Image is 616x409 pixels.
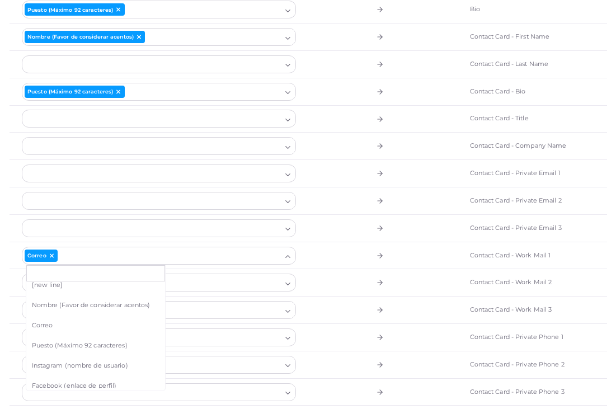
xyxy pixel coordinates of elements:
td: Contact Card - Title [458,105,582,133]
td: Contact Card - Company Name [458,133,582,160]
td: Contact Card - Work Mail 1 [458,242,582,269]
td: Contact Card - Private Email 2 [458,187,582,214]
td: Contact Card - Private Email 3 [458,214,582,242]
span: Nombre (Favor de considerar acentos) [27,34,134,39]
td: Contact Card - Work Mail 3 [458,297,582,324]
td: Contact Card - Bio [458,78,582,105]
span: Facebook (enlace de perfil) [32,382,159,391]
span: Instagram (nombre de usuario) [32,361,159,370]
td: Contact Card - Last Name [458,50,582,78]
span: Correo [27,253,46,258]
span: Puesto (Máximo 92 caracteres) [32,341,159,350]
span: [new line] [32,281,159,290]
span: Correo [32,321,159,330]
td: Contact Card - Private Phone 3 [458,378,582,406]
td: Contact Card - Work Mail 2 [458,269,582,297]
span: Nombre (Favor de considerar acentos) [32,301,159,310]
td: Contact Card - First Name [458,23,582,51]
span: Puesto (Máximo 92 caracteres) [27,89,113,94]
span: Puesto (Máximo 92 caracteres) [27,7,113,12]
td: Contact Card - Private Phone 2 [458,351,582,378]
td: Contact Card - Private Phone 1 [458,324,582,351]
td: Contact Card - Private Email 1 [458,160,582,187]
